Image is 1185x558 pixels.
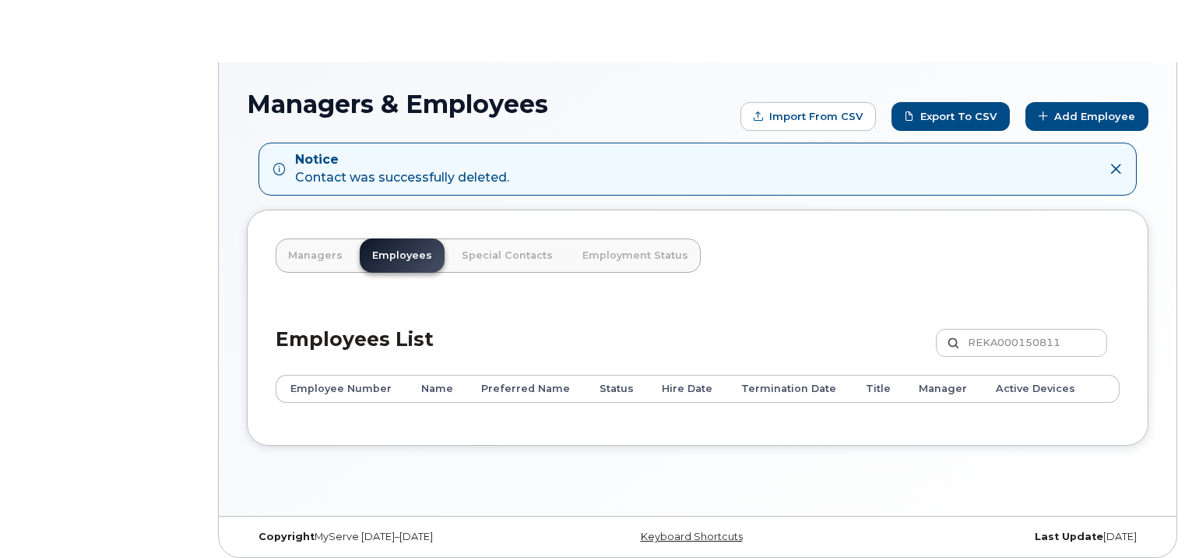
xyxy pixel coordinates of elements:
[258,531,315,542] strong: Copyright
[407,375,468,403] th: Name
[727,375,851,403] th: Termination Date
[1025,102,1148,131] a: Add Employee
[295,151,509,187] div: Contact was successfully deleted.
[585,375,649,403] th: Status
[740,102,876,131] form: Import from CSV
[276,238,355,273] a: Managers
[360,238,445,273] a: Employees
[276,375,407,403] th: Employee Number
[276,329,434,375] h2: Employees List
[1035,531,1103,542] strong: Last Update
[247,90,733,118] h1: Managers & Employees
[848,531,1148,543] div: [DATE]
[852,375,905,403] th: Title
[295,151,509,169] strong: Notice
[467,375,585,403] th: Preferred Name
[905,375,982,403] th: Manager
[982,375,1090,403] th: Active Devices
[570,238,701,273] a: Employment Status
[891,102,1010,131] a: Export to CSV
[641,531,743,542] a: Keyboard Shortcuts
[247,531,547,543] div: MyServe [DATE]–[DATE]
[449,238,565,273] a: Special Contacts
[648,375,727,403] th: Hire Date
